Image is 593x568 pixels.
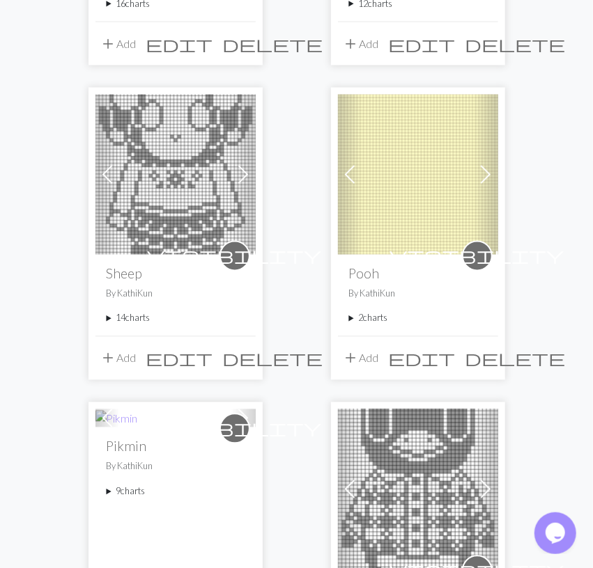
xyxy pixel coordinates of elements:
[100,349,117,368] span: add
[338,345,384,372] button: Add
[338,95,498,255] img: Pooh
[389,349,456,368] span: edit
[148,245,322,267] span: visibility
[461,345,571,372] button: Delete
[338,166,498,180] a: Pooh
[148,418,322,439] span: visibility
[223,34,323,54] span: delete
[107,312,245,325] summary: 14charts
[384,31,461,57] button: Edit
[141,345,218,372] button: Edit
[390,242,564,270] i: private
[465,349,566,368] span: delete
[389,34,456,54] span: edit
[389,35,456,52] i: Edit
[349,287,487,301] p: By KathiKun
[465,34,566,54] span: delete
[148,415,322,443] i: private
[95,95,256,255] img: Stella
[95,166,256,180] a: Stella
[107,439,245,455] h2: Pikmin
[107,266,245,282] h2: Sheep
[349,266,487,282] h2: Pooh
[107,485,245,498] summary: 9charts
[218,31,328,57] button: Delete
[146,35,213,52] i: Edit
[95,31,141,57] button: Add
[534,512,579,554] iframe: chat widget
[95,345,141,372] button: Add
[384,345,461,372] button: Edit
[146,349,213,368] span: edit
[343,34,360,54] span: add
[338,31,384,57] button: Add
[146,350,213,367] i: Edit
[461,31,571,57] button: Delete
[148,242,322,270] i: private
[146,34,213,54] span: edit
[390,245,564,267] span: visibility
[338,481,498,494] a: Roald
[223,349,323,368] span: delete
[389,350,456,367] i: Edit
[107,460,245,473] p: By KathiKun
[107,287,245,301] p: By KathiKun
[349,312,487,325] summary: 2charts
[141,31,218,57] button: Edit
[100,34,117,54] span: add
[218,345,328,372] button: Delete
[343,349,360,368] span: add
